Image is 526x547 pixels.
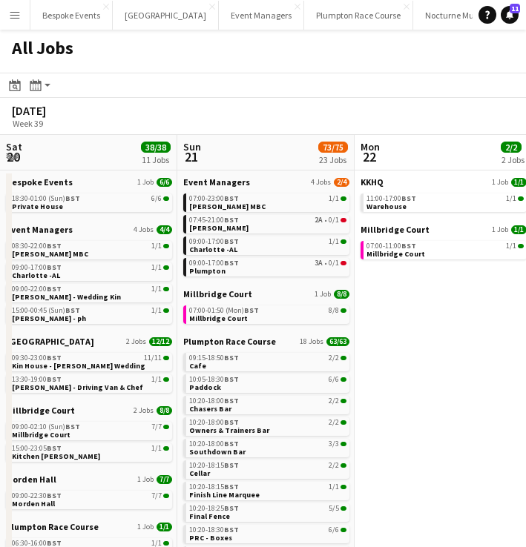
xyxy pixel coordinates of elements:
span: Charlotte -AL [12,271,60,280]
button: Event Managers [219,1,304,30]
a: Morden Hall1 Job7/7 [6,474,172,485]
div: Millbridge Court2 Jobs8/809:00-02:10 (Sun)BST7/7Millbridge Court15:00-23:05BST1/1Kitchen [PERSON_... [6,405,172,474]
span: 1/1 [151,285,162,293]
span: 1 Job [492,225,508,234]
span: Kin House [6,336,94,347]
span: 15:00-00:45 (Sun) [12,307,80,314]
span: BST [65,193,80,203]
span: 2/2 [341,399,346,403]
span: Magda - ph [12,314,86,323]
span: 6/6 [329,526,339,534]
span: BST [224,439,239,448]
span: Morden Hall [6,474,56,485]
span: 5/5 [329,505,339,512]
a: 07:00-23:00BST1/1[PERSON_NAME] MBC [189,193,346,210]
span: 6/6 [329,376,339,383]
span: 10:20-18:00 [189,397,239,405]
div: Event Managers4 Jobs2/407:00-23:00BST1/1[PERSON_NAME] MBC07:45-21:00BST2A•0/1[PERSON_NAME]09:00-1... [183,176,349,288]
span: Event Managers [6,224,73,235]
a: Millbridge Court2 Jobs8/8 [6,405,172,416]
a: 10:05-18:30BST6/6Paddock [189,374,346,391]
a: Bespoke Events1 Job6/6 [6,176,172,188]
a: 08:30-22:00BST1/1[PERSON_NAME] MBC [12,241,169,258]
span: BST [47,241,62,251]
span: BST [224,236,239,246]
span: Warehouse [366,202,407,211]
span: Charlotte -AL [189,245,237,254]
span: 1/1 [151,264,162,271]
span: 1/1 [518,244,524,248]
span: 1 Job [137,178,154,187]
a: 10:20-18:15BST1/1Finish Line Marquee [189,482,346,499]
span: 8/8 [157,406,172,415]
div: 11 Jobs [142,154,170,165]
a: Millbridge Court1 Job8/8 [183,288,349,299]
span: 09:00-17:00 [189,238,239,245]
span: 1/1 [151,445,162,452]
a: [GEOGRAPHIC_DATA]2 Jobs12/12 [6,336,172,347]
span: BST [224,258,239,268]
span: Plumpton [189,266,226,276]
span: 2/2 [329,397,339,405]
a: 10:20-18:00BST2/2Owners & Trainers Bar [189,417,346,434]
a: 09:15-18:50BST2/2Cafe [189,353,346,370]
span: 1/1 [518,196,524,201]
a: 09:00-02:10 (Sun)BST7/7Millbridge Court [12,422,169,439]
span: 1/1 [151,242,162,250]
span: 2/2 [341,420,346,425]
span: BST [224,396,239,405]
a: 09:00-22:00BST1/1[PERSON_NAME] - Wedding Kin [12,284,169,301]
span: Millbridge Court [12,430,70,440]
a: 15:00-00:45 (Sun)BST1/1[PERSON_NAME] - ph [12,305,169,322]
span: Plumpton Race Course [183,336,276,347]
span: Millbridge Court [183,288,252,299]
a: 09:00-22:30BST7/7Morden Hall [12,491,169,508]
span: 10:05-18:30 [189,376,239,383]
span: 6/6 [163,196,169,201]
span: 09:00-17:00 [12,264,62,271]
span: 2/2 [329,419,339,426]
span: 18 Jobs [300,337,323,346]
div: 2 Jobs [502,154,525,165]
span: 3A [315,259,323,267]
span: BST [47,491,62,500]
span: 10:20-18:15 [189,462,239,469]
span: BST [244,305,259,315]
a: 13:30-19:00BST1/1[PERSON_NAME] - Driving Van & Chef [12,374,169,391]
span: Plumpton Race Course [6,521,99,532]
span: 2 Jobs [126,337,146,346]
span: 10:20-18:00 [189,440,239,448]
span: 20 [4,148,22,165]
span: 6/6 [341,528,346,532]
span: 0/1 [329,259,339,267]
span: Southdown Bar [189,447,246,457]
span: 2 Jobs [134,406,154,415]
span: Magda - Plumpton [189,223,249,233]
span: 10:20-18:30 [189,526,239,534]
span: 1/1 [163,308,169,313]
span: 73/75 [318,142,348,153]
span: 11/11 [144,354,162,362]
span: 63/63 [326,337,349,346]
span: 22 [358,148,380,165]
span: 3/3 [329,440,339,448]
span: 4/4 [157,225,172,234]
a: Plumpton Race Course18 Jobs63/63 [183,336,349,347]
a: 15:00-23:05BST1/1Kitchen [PERSON_NAME] [12,443,169,460]
span: 3/3 [341,442,346,446]
span: 1/1 [506,195,516,202]
span: 2/2 [329,462,339,469]
span: BST [224,215,239,225]
span: 10:20-18:25 [189,505,239,512]
span: 0/1 [341,261,346,265]
span: 15:00-23:05 [12,445,62,452]
span: 11/11 [163,356,169,360]
a: 10:20-18:00BST3/3Southdown Bar [189,439,346,456]
span: Bespoke Events [6,176,73,188]
span: 09:15-18:50 [189,354,239,362]
span: BST [224,193,239,203]
span: Millbridge Court [361,224,430,235]
span: 1/1 [329,195,339,202]
button: Bespoke Events [30,1,113,30]
span: 0/1 [329,216,339,224]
